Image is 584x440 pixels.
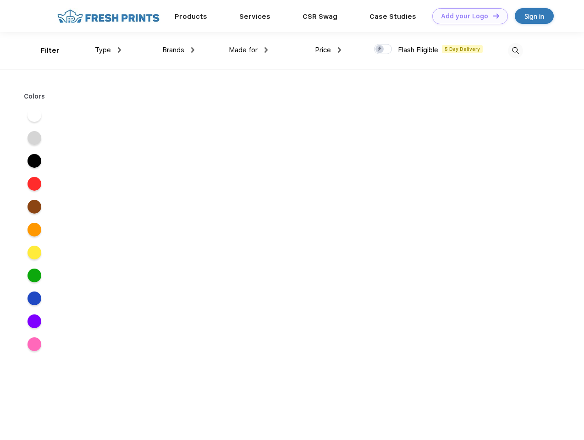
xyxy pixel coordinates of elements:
div: Sign in [524,11,544,22]
a: Products [175,12,207,21]
div: Add your Logo [441,12,488,20]
img: dropdown.png [118,47,121,53]
img: dropdown.png [338,47,341,53]
span: Flash Eligible [398,46,438,54]
img: fo%20logo%202.webp [55,8,162,24]
span: 5 Day Delivery [442,45,483,53]
img: dropdown.png [191,47,194,53]
img: DT [493,13,499,18]
span: Brands [162,46,184,54]
div: Filter [41,45,60,56]
span: Made for [229,46,258,54]
a: Sign in [515,8,554,24]
span: Price [315,46,331,54]
img: dropdown.png [264,47,268,53]
span: Type [95,46,111,54]
img: desktop_search.svg [508,43,523,58]
div: Colors [17,92,52,101]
